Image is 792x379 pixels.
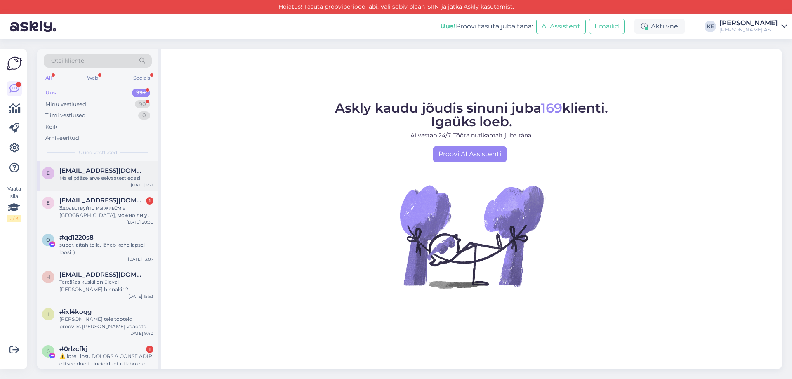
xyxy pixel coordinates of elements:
[46,274,50,280] span: h
[132,89,150,97] div: 99+
[138,111,150,120] div: 0
[129,367,153,374] div: [DATE] 7:00
[59,197,145,204] span: elenkavovik@bk.ru
[146,197,153,205] div: 1
[45,100,86,108] div: Minu vestlused
[7,56,22,71] img: Askly Logo
[45,89,56,97] div: Uus
[44,73,53,83] div: All
[146,346,153,353] div: 1
[335,100,608,129] span: Askly kaudu jõudis sinuni juba klienti. Igaüks loeb.
[45,134,79,142] div: Arhiveeritud
[135,100,150,108] div: 90
[47,348,50,354] span: 0
[335,131,608,140] p: AI vastab 24/7. Tööta nutikamalt juba täna.
[59,204,153,219] div: Здравствуйте мы живём в [GEOGRAPHIC_DATA], можно ли у вас купить морошковое варенье?, где нибудь ...
[129,330,153,337] div: [DATE] 9:40
[634,19,685,34] div: Aktiivne
[719,26,778,33] div: [PERSON_NAME] AS
[440,22,456,30] b: Uus!
[128,256,153,262] div: [DATE] 13:07
[132,73,152,83] div: Socials
[45,123,57,131] div: Kõik
[59,308,92,315] span: #ixl4koqg
[47,311,49,317] span: i
[47,200,50,206] span: e
[46,237,50,243] span: q
[433,146,507,162] a: Proovi AI Assistenti
[59,174,153,182] div: Ma ei pääse arve eelvaatest edasi
[59,345,87,353] span: #0rlzcfkj
[127,219,153,225] div: [DATE] 20:30
[7,185,21,222] div: Vaata siia
[59,278,153,293] div: Tere!Kas kuskil on üleval [PERSON_NAME] hinnakiri?
[131,182,153,188] div: [DATE] 9:21
[59,315,153,330] div: [PERSON_NAME] teie tooteid prooviks [PERSON_NAME] vaadata kas meie uues kohas müük edeneb
[440,21,533,31] div: Proovi tasuta juba täna:
[85,73,100,83] div: Web
[59,167,145,174] span: eve_pettai@hotmail.com
[719,20,787,33] a: [PERSON_NAME][PERSON_NAME] AS
[51,56,84,65] span: Otsi kliente
[59,241,153,256] div: super, aitäh teile, läheb kohe lapsel loosi :)
[425,3,441,10] a: SIIN
[128,293,153,299] div: [DATE] 15:53
[7,215,21,222] div: 2 / 3
[536,19,586,34] button: AI Assistent
[705,21,716,32] div: KE
[45,111,86,120] div: Tiimi vestlused
[79,149,117,156] span: Uued vestlused
[47,170,50,176] span: e
[59,234,94,241] span: #qd1220s8
[541,100,562,116] span: 169
[59,271,145,278] span: heidimargus92@gmail.com
[59,353,153,367] div: ⚠️ lore , ipsu DOLORS A CONSE ADIP elitsed doe te incididunt utlabo etd magn 74 aliqu, en admi ve...
[397,162,546,311] img: No Chat active
[719,20,778,26] div: [PERSON_NAME]
[589,19,625,34] button: Emailid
